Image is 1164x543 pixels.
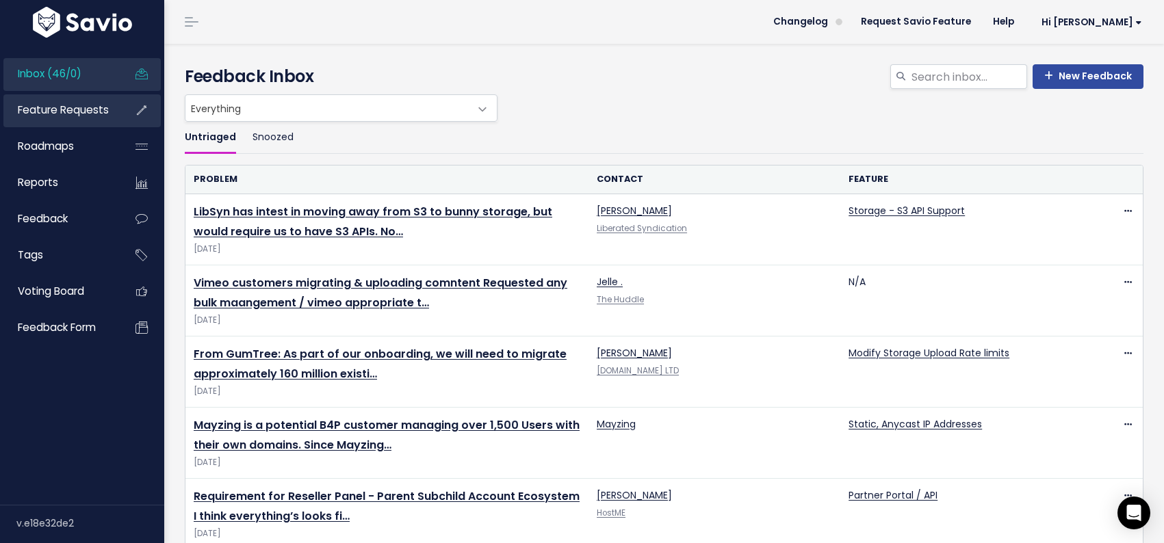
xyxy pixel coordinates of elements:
[982,12,1025,32] a: Help
[3,94,114,126] a: Feature Requests
[18,211,68,226] span: Feedback
[1042,17,1142,27] span: Hi [PERSON_NAME]
[597,294,644,305] a: The Huddle
[3,276,114,307] a: Voting Board
[773,17,828,27] span: Changelog
[1117,496,1150,529] div: Open Intercom Messenger
[18,103,109,117] span: Feature Requests
[1025,12,1153,33] a: Hi [PERSON_NAME]
[194,275,567,310] a: Vimeo customers migrating & uploading comntent Requested any bulk maangement / vimeo appropriate t…
[18,175,58,189] span: Reports
[597,204,672,217] a: [PERSON_NAME]
[18,320,96,334] span: Feedback form
[597,275,623,289] a: Jelle .
[849,417,982,431] a: Static, Anycast IP Addresses
[18,66,81,81] span: Inbox (46/0)
[597,488,672,502] a: [PERSON_NAME]
[597,365,679,376] a: [DOMAIN_NAME] LTD
[849,488,937,502] a: Partner Portal / API
[3,203,114,235] a: Feedback
[850,12,982,32] a: Request Savio Feature
[194,242,580,256] span: [DATE]
[185,165,589,194] th: Problem
[3,239,114,271] a: Tags
[18,248,43,262] span: Tags
[18,139,74,153] span: Roadmaps
[910,64,1027,89] input: Search inbox...
[194,417,580,453] a: Mayzing is a potential B4P customer managing over 1,500 Users with their own domains. Since Mayzing…
[597,417,636,431] a: Mayzing
[194,313,580,328] span: [DATE]
[185,122,236,154] a: Untriaged
[849,204,965,217] a: Storage - S3 API Support
[194,488,580,524] a: Requirement for Reseller Panel - Parent Subchild Account Ecosystem I think everything’s looks fi…
[3,167,114,198] a: Reports
[840,265,1092,336] td: N/A
[597,223,687,234] a: Liberated Syndication
[194,384,580,399] span: [DATE]
[589,165,840,194] th: Contact
[29,7,135,38] img: logo-white.9d6f32f41409.svg
[194,527,580,541] span: [DATE]
[185,122,1143,154] ul: Filter feature requests
[253,122,294,154] a: Snoozed
[194,455,580,470] span: [DATE]
[3,58,114,90] a: Inbox (46/0)
[597,346,672,360] a: [PERSON_NAME]
[3,312,114,343] a: Feedback form
[194,204,552,239] a: LibSyn has intest in moving away from S3 to bunny storage, but would require us to have S3 APIs. No…
[185,95,469,121] span: Everything
[597,507,625,518] a: HostME
[185,94,497,122] span: Everything
[185,64,1143,89] h4: Feedback Inbox
[840,165,1092,194] th: Feature
[3,131,114,162] a: Roadmaps
[1033,64,1143,89] a: New Feedback
[194,346,567,382] a: From GumTree: As part of our onboarding, we will need to migrate approximately 160 million existi…
[16,505,164,541] div: v.e18e32de2
[18,284,84,298] span: Voting Board
[849,346,1009,360] a: Modify Storage Upload Rate limits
